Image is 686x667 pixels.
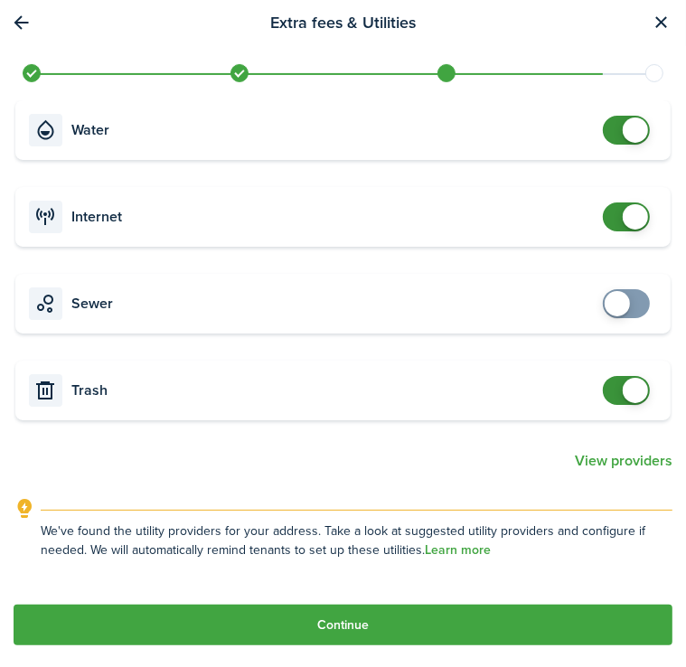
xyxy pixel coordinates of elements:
button: Continue [14,605,672,645]
card-title: Water [71,122,594,138]
card-title: Internet [71,209,594,225]
button: Back [6,8,37,39]
a: Learn more [425,543,491,558]
button: View providers [575,453,672,469]
i: outline [14,498,36,520]
explanation-description: We've found the utility providers for your address. Take a look at suggested utility providers an... [41,521,672,559]
h2: Extra fees & Utilities [270,11,416,35]
button: Close [646,8,677,39]
card-title: Trash [71,382,594,399]
card-title: Sewer [71,296,594,312]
